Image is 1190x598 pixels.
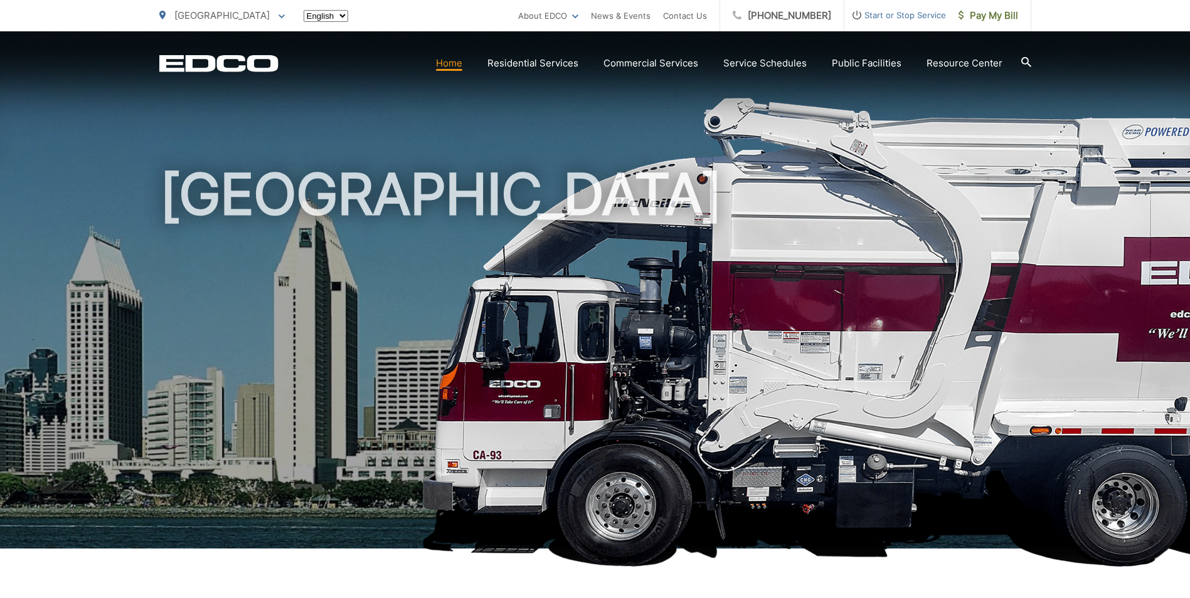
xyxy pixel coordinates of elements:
[159,55,279,72] a: EDCD logo. Return to the homepage.
[723,56,807,71] a: Service Schedules
[663,8,707,23] a: Contact Us
[518,8,578,23] a: About EDCO
[304,10,348,22] select: Select a language
[603,56,698,71] a: Commercial Services
[159,163,1031,560] h1: [GEOGRAPHIC_DATA]
[959,8,1018,23] span: Pay My Bill
[174,9,270,21] span: [GEOGRAPHIC_DATA]
[487,56,578,71] a: Residential Services
[436,56,462,71] a: Home
[591,8,651,23] a: News & Events
[832,56,901,71] a: Public Facilities
[927,56,1002,71] a: Resource Center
